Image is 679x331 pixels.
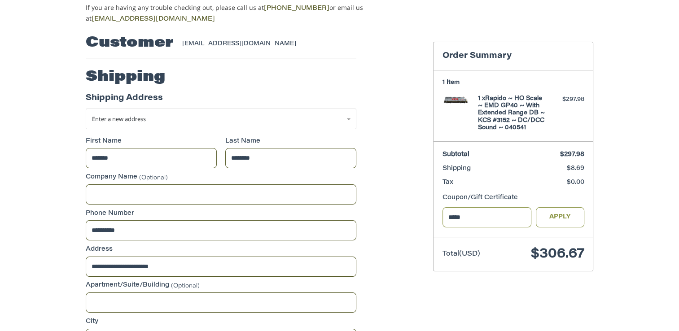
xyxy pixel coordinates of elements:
div: [EMAIL_ADDRESS][DOMAIN_NAME] [182,39,348,48]
legend: Shipping Address [86,92,163,109]
small: (Optional) [139,175,168,181]
span: $306.67 [531,248,584,261]
span: $297.98 [560,152,584,158]
label: Company Name [86,173,356,182]
a: [PHONE_NUMBER] [264,5,329,12]
label: Address [86,245,356,254]
span: $8.69 [567,165,584,172]
small: (Optional) [171,283,200,289]
a: [EMAIL_ADDRESS][DOMAIN_NAME] [92,16,215,22]
h2: Customer [86,34,173,52]
input: Gift Certificate or Coupon Code [442,207,532,227]
span: Total (USD) [442,251,480,257]
h4: 1 x Rapido ~ HO Scale ~ EMD GP40 ~ With Extended Range DB ~ KCS #3152 ~ DC/DCC Sound ~ 040541 [478,95,547,131]
label: City [86,317,356,327]
label: First Name [86,137,217,146]
label: Last Name [225,137,356,146]
h3: 1 Item [442,79,584,86]
span: Subtotal [442,152,469,158]
div: Coupon/Gift Certificate [442,193,584,203]
span: Enter a new address [92,115,146,123]
button: Apply [536,207,584,227]
h2: Shipping [86,68,165,86]
div: $297.98 [549,95,584,104]
a: Enter or select a different address [86,109,356,129]
span: Shipping [442,165,471,172]
h3: Order Summary [442,51,584,61]
span: Tax [442,179,453,186]
label: Phone Number [86,209,356,218]
p: If you are having any trouble checking out, please call us at or email us at [86,3,391,24]
span: $0.00 [567,179,584,186]
label: Apartment/Suite/Building [86,281,356,290]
